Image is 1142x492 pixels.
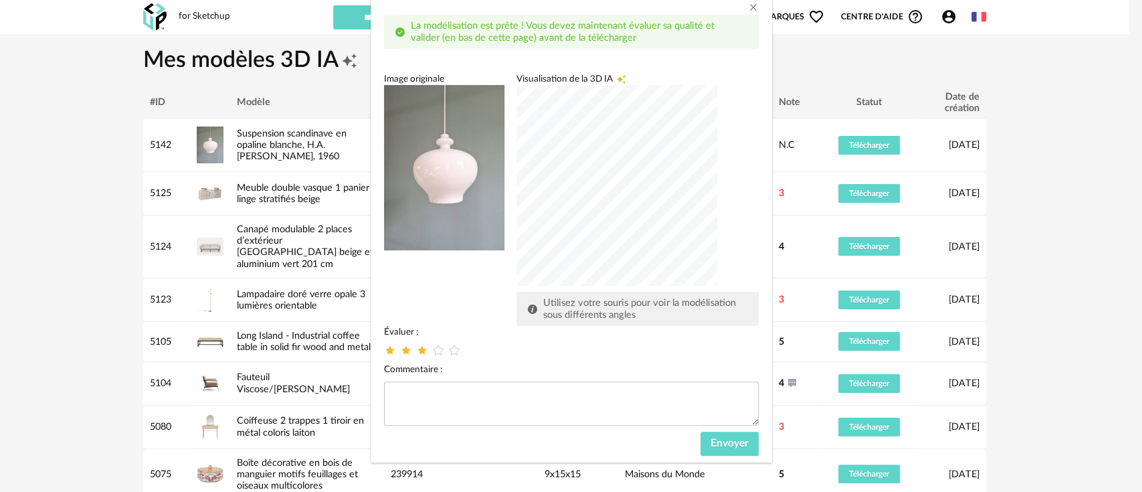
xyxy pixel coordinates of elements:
span: Envoyer [710,438,749,448]
button: Close [748,1,759,15]
div: Commentaire : [384,363,759,376]
span: Utilisez votre souris pour voir la modélisation sous différents angles [543,298,736,320]
span: Visualisation de la 3D IA [516,73,613,85]
div: Évaluer : [384,326,759,338]
div: Image originale [384,73,505,85]
button: Envoyer [700,432,759,456]
span: Creation icon [616,73,626,85]
img: neutral background [384,85,505,250]
span: La modélisation est prête ! Vous devez maintenant évaluer sa qualité et valider (en bas de cette ... [411,21,715,43]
